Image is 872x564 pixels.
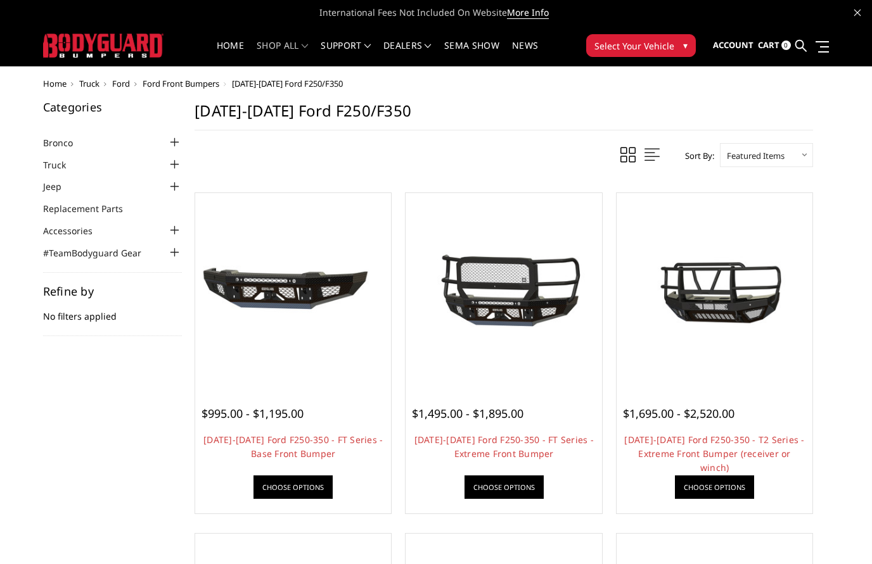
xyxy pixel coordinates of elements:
span: Cart [758,39,779,51]
a: Cart 0 [758,28,791,63]
span: $1,495.00 - $1,895.00 [412,406,523,421]
a: Replacement Parts [43,202,139,215]
a: More Info [507,6,549,19]
a: Truck [79,78,99,89]
a: Truck [43,158,82,172]
a: Home [217,41,244,66]
a: #TeamBodyguard Gear [43,246,157,260]
a: Choose Options [253,475,333,499]
a: [DATE]-[DATE] Ford F250-350 - FT Series - Extreme Front Bumper [414,434,594,460]
label: Sort By: [678,146,714,165]
a: Choose Options [465,475,544,499]
a: Choose Options [675,475,754,499]
a: Support [321,41,371,66]
a: Ford Front Bumpers [143,78,219,89]
span: Account [713,39,753,51]
span: $1,695.00 - $2,520.00 [623,406,734,421]
a: 2023-2026 Ford F250-350 - FT Series - Extreme Front Bumper 2023-2026 Ford F250-350 - FT Series - ... [409,196,598,385]
img: BODYGUARD BUMPERS [43,34,163,57]
a: 2023-2026 Ford F250-350 - T2 Series - Extreme Front Bumper (receiver or winch) 2023-2026 Ford F25... [620,196,809,385]
a: Dealers [383,41,432,66]
a: Home [43,78,67,89]
span: Select Your Vehicle [594,39,674,53]
a: Jeep [43,180,77,193]
a: [DATE]-[DATE] Ford F250-350 - FT Series - Base Front Bumper [203,434,383,460]
span: 0 [781,41,791,50]
span: $995.00 - $1,195.00 [202,406,304,421]
a: [DATE]-[DATE] Ford F250-350 - T2 Series - Extreme Front Bumper (receiver or winch) [624,434,804,473]
div: No filters applied [43,285,183,336]
a: shop all [257,41,308,66]
a: Accessories [43,224,108,237]
img: 2023-2025 Ford F250-350 - FT Series - Base Front Bumper [198,247,388,335]
a: Account [713,28,753,63]
a: SEMA Show [444,41,499,66]
span: [DATE]-[DATE] Ford F250/F350 [232,78,343,89]
h1: [DATE]-[DATE] Ford F250/F350 [195,101,813,130]
a: News [512,41,538,66]
h5: Categories [43,101,183,113]
img: 2023-2026 Ford F250-350 - T2 Series - Extreme Front Bumper (receiver or winch) [620,238,809,344]
button: Select Your Vehicle [586,34,696,57]
a: Ford [112,78,130,89]
h5: Refine by [43,285,183,297]
span: ▾ [683,39,688,52]
a: Bronco [43,136,89,149]
a: 2023-2025 Ford F250-350 - FT Series - Base Front Bumper [198,196,388,385]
